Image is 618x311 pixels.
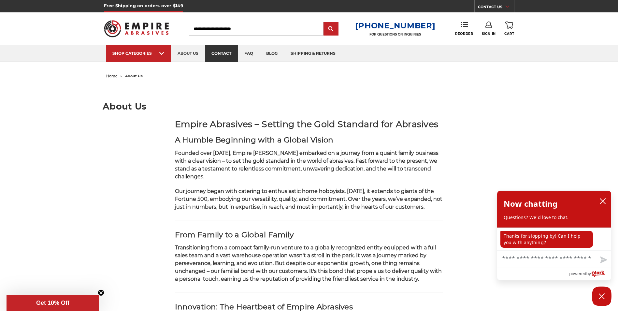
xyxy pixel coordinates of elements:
[284,45,342,62] a: shipping & returns
[175,244,442,282] span: Transitioning from a compact family-run venture to a globally recognized entity equipped with a f...
[104,16,169,41] img: Empire Abrasives
[597,196,608,206] button: close chatbox
[497,190,611,280] div: olark chatbox
[355,32,435,37] p: FOR QUESTIONS OR INQUIRIES
[175,188,442,210] span: Our journey began with catering to enthusiastic home hobbyists. [DATE], it extends to giants of t...
[500,231,593,248] p: Thanks for stopping by! Can I help you with anything?
[36,300,69,306] span: Get 10% Off
[98,289,104,296] button: Close teaser
[125,74,143,78] span: about us
[504,214,605,221] p: Questions? We'd love to chat.
[175,150,438,180] span: Founded over [DATE], Empire [PERSON_NAME] embarked on a journey from a quaint family business wit...
[504,22,514,36] a: Cart
[171,45,205,62] a: about us
[569,270,586,278] span: powered
[478,3,514,12] a: CONTACT US
[592,287,611,306] button: Close Chatbox
[504,32,514,36] span: Cart
[595,253,611,268] button: Send message
[103,102,515,111] h1: About Us
[106,74,118,78] a: home
[497,228,611,250] div: chat
[175,230,294,239] strong: From Family to a Global Family
[504,197,557,210] h2: Now chatting
[455,32,473,36] span: Reorder
[455,22,473,36] a: Reorder
[175,135,334,144] strong: A Humble Beginning with a Global Vision
[175,119,438,129] strong: Empire Abrasives – Setting the Gold Standard for Abrasives
[586,270,591,278] span: by
[205,45,238,62] a: contact
[238,45,260,62] a: faq
[112,51,165,56] div: SHOP CATEGORIES
[260,45,284,62] a: blog
[324,22,338,36] input: Submit
[482,32,496,36] span: Sign In
[355,21,435,30] a: [PHONE_NUMBER]
[7,295,99,311] div: Get 10% OffClose teaser
[569,268,611,280] a: Powered by Olark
